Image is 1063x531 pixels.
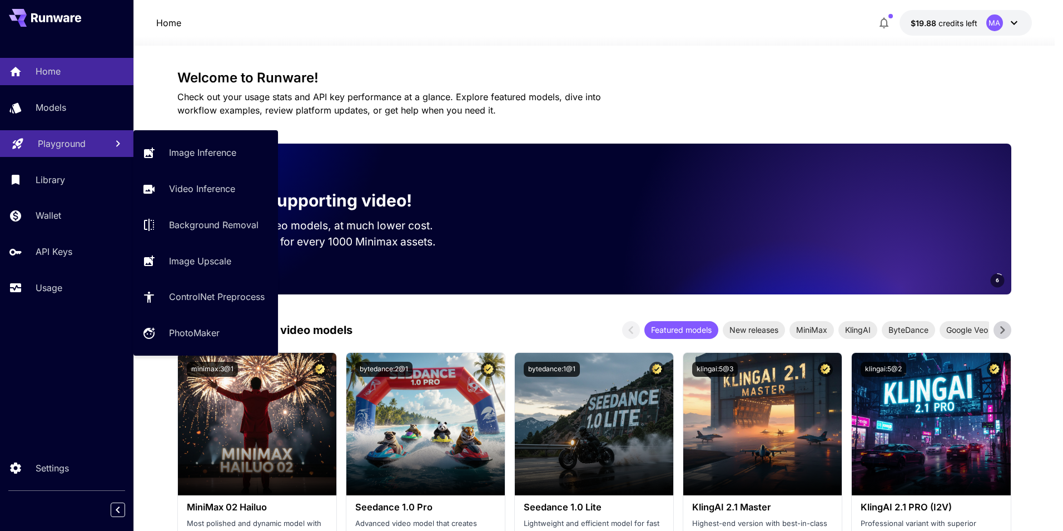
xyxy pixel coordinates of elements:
p: Video Inference [169,182,235,195]
p: Playground [38,137,86,150]
button: minimax:3@1 [187,362,238,377]
h3: MiniMax 02 Hailuo [187,502,327,513]
button: $19.8783 [900,10,1032,36]
h3: KlingAI 2.1 PRO (I2V) [861,502,1001,513]
span: $19.88 [911,18,938,28]
span: MiniMax [789,324,834,336]
p: Home [156,16,181,29]
p: Image Upscale [169,254,231,268]
button: bytedance:2@1 [355,362,413,377]
h3: KlingAI 2.1 Master [692,502,833,513]
p: Run the best video models, at much lower cost. [195,218,454,234]
span: Check out your usage stats and API key performance at a glance. Explore featured models, dive int... [177,91,601,116]
h3: Seedance 1.0 Lite [524,502,664,513]
div: $19.8783 [911,17,977,29]
p: Save up to $350 for every 1000 Minimax assets. [195,234,454,250]
p: Wallet [36,209,61,222]
h3: Welcome to Runware! [177,70,1011,86]
img: alt [178,353,336,495]
img: alt [852,353,1010,495]
img: alt [346,353,505,495]
a: PhotoMaker [133,319,278,347]
p: API Keys [36,245,72,258]
span: credits left [938,18,977,28]
a: Image Inference [133,139,278,166]
p: Image Inference [169,146,236,159]
img: alt [683,353,842,495]
div: Collapse sidebar [119,500,133,520]
p: Models [36,101,66,114]
p: ControlNet Preprocess [169,290,265,303]
button: Collapse sidebar [111,503,125,517]
span: ByteDance [882,324,935,336]
button: Certified Model – Vetted for best performance and includes a commercial license. [649,362,664,377]
a: Image Upscale [133,247,278,274]
span: Featured models [644,324,718,336]
p: Home [36,65,61,78]
button: bytedance:1@1 [524,362,580,377]
button: Certified Model – Vetted for best performance and includes a commercial license. [818,362,833,377]
div: MA [986,14,1003,31]
img: alt [515,353,673,495]
p: Now supporting video! [226,188,412,213]
button: klingai:5@3 [692,362,738,377]
button: Certified Model – Vetted for best performance and includes a commercial license. [987,362,1002,377]
p: PhotoMaker [169,326,220,340]
span: Google Veo [940,324,995,336]
button: Certified Model – Vetted for best performance and includes a commercial license. [312,362,327,377]
button: klingai:5@2 [861,362,906,377]
p: Settings [36,461,69,475]
span: New releases [723,324,785,336]
h3: Seedance 1.0 Pro [355,502,496,513]
span: 6 [996,276,999,284]
p: Background Removal [169,218,259,232]
a: Background Removal [133,212,278,239]
a: ControlNet Preprocess [133,283,278,311]
button: Certified Model – Vetted for best performance and includes a commercial license. [481,362,496,377]
p: Usage [36,281,62,294]
a: Video Inference [133,175,278,203]
nav: breadcrumb [156,16,181,29]
p: Library [36,173,65,186]
span: KlingAI [838,324,877,336]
